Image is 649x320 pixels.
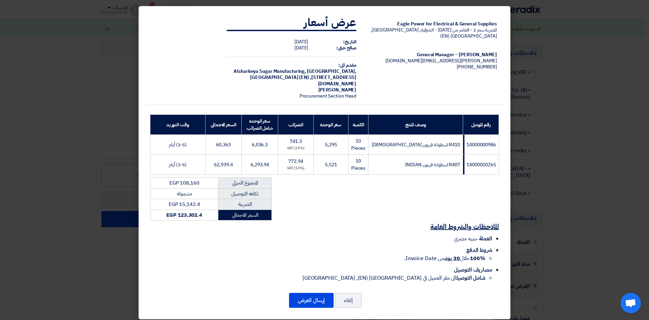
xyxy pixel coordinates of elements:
[304,14,356,30] strong: عرض أسعار
[338,62,356,69] strong: مقدم الى:
[463,135,499,155] td: 14000000986
[463,155,499,175] td: 14000020265
[335,293,362,308] button: إلغاء
[479,235,492,243] span: العملة
[325,141,337,148] span: 5,295
[290,138,302,145] span: 741.3
[621,293,641,313] div: Open chat
[169,161,187,168] span: (3-5) أيام
[278,115,313,135] th: الضرائب
[348,115,368,135] th: الكمية
[218,210,272,220] td: السعر الاجمالي
[318,86,357,93] span: [PERSON_NAME]
[470,254,485,262] strong: 100%
[177,190,192,197] span: مشموله
[218,199,272,210] td: الضريبة
[325,161,337,168] span: 5,521
[456,274,485,282] strong: شامل التوصيل
[218,178,272,189] td: المجموع الجزئي
[445,254,460,262] u: 30 يوم
[457,63,497,70] span: [PHONE_NUMBER]
[343,38,356,45] strong: التاريخ:
[466,246,492,254] span: شروط الدفع
[169,141,187,148] span: (3-5) أيام
[234,68,306,75] span: Alsharkeya Sugar Manufacturing,
[288,158,303,165] span: 772.94
[404,254,485,262] span: خلال من Invoice Date.
[371,26,497,40] span: المصرية سنتر 2 - العاشر من [DATE] - الشرقية, [GEOGRAPHIC_DATA], [GEOGRAPHIC_DATA] (EN)
[250,161,269,168] span: 6,293.94
[430,221,499,232] u: الملاحظات والشروط العامة
[250,68,356,87] span: [GEOGRAPHIC_DATA], [GEOGRAPHIC_DATA] (EN) ,[STREET_ADDRESS][DOMAIN_NAME]
[150,115,206,135] th: وقت التوريد
[351,137,365,152] span: 10 Pieces
[294,38,308,45] span: [DATE]
[294,44,308,51] span: [DATE]
[281,166,311,171] div: (14%) VAT
[454,235,477,243] span: جنيه مصري
[454,266,492,274] span: مصاريف التوصيل
[313,115,348,135] th: سعر الوحدة
[336,44,356,51] strong: صالح حتى:
[281,146,311,151] div: (14%) VAT
[205,115,242,135] th: السعر الاجمالي
[372,141,460,148] span: R410 اسطوانة فريون [DEMOGRAPHIC_DATA]
[166,211,202,219] strong: EGP 123,302.4
[367,21,497,27] div: Eagle Power for Electrical & General Supplies
[289,293,334,308] button: إرسال العرض
[299,92,357,100] span: Procurement Section Head
[405,161,460,168] span: R407 اسطوانة فريون INDIAN
[351,157,365,172] span: 10 Pieces
[463,115,499,135] th: رقم الموديل
[218,188,272,199] td: تكلفه التوصيل
[367,52,497,58] div: [PERSON_NAME] – General Manager
[150,178,218,189] td: EGP 108,160
[385,57,497,64] span: [PERSON_NAME][EMAIL_ADDRESS][DOMAIN_NAME]
[216,141,231,148] span: 60,363
[150,274,485,282] li: الى مقر العميل في [GEOGRAPHIC_DATA] (EN), [GEOGRAPHIC_DATA]
[214,161,233,168] span: 62,939.4
[252,141,268,148] span: 6,036.3
[242,115,278,135] th: سعر الوحدة شامل الضرائب
[169,200,200,208] span: EGP 15,142.4
[368,115,463,135] th: وصف المنتج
